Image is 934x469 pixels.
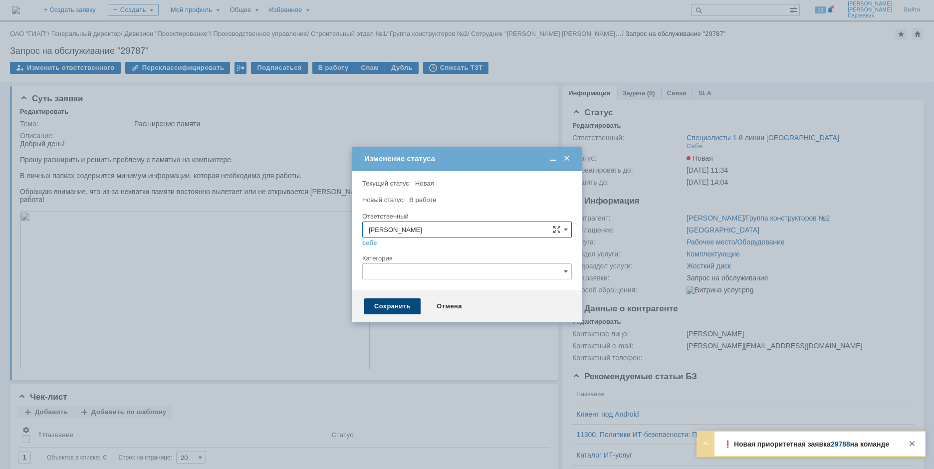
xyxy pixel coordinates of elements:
[548,154,558,163] span: Свернуть (Ctrl + M)
[362,239,377,247] a: себе
[906,438,918,450] div: Закрыть
[562,154,572,163] span: Закрыть
[553,226,561,234] span: Сложная форма
[723,440,889,448] strong: ❗️ Новая приоритетная заявка на команде
[362,213,570,220] div: Ответственный
[364,154,572,163] div: Изменение статуса
[831,440,850,448] a: 29788
[362,180,411,187] label: Текущий статус:
[415,180,434,187] span: Новая
[409,196,436,204] span: В работе
[362,196,405,204] label: Новый статус:
[700,438,711,450] div: Развернуть
[362,255,570,261] div: Категория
